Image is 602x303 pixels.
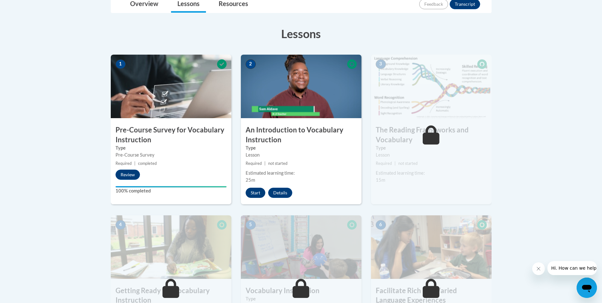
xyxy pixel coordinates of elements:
span: Required [116,161,132,166]
span: not started [398,161,418,166]
span: 4 [116,220,126,230]
button: Review [116,170,140,180]
span: completed [138,161,157,166]
h3: Vocabulary Instruction [241,286,361,296]
h3: Pre-Course Survey for Vocabulary Instruction [111,125,231,145]
span: 1 [116,59,126,69]
label: Type [246,295,357,302]
label: Type [376,145,487,151]
span: | [134,161,136,166]
iframe: Button to launch messaging window [577,278,597,298]
span: | [264,161,266,166]
div: Lesson [376,151,487,158]
label: 100% completed [116,187,227,194]
span: Hi. How can we help? [4,4,51,10]
img: Course Image [111,55,231,118]
div: Estimated learning time: [376,170,487,177]
iframe: Message from company [547,261,597,275]
button: Details [268,188,292,198]
label: Type [246,145,357,151]
span: 5 [246,220,256,230]
img: Course Image [241,215,361,279]
img: Course Image [241,55,361,118]
span: 3 [376,59,386,69]
button: Start [246,188,265,198]
span: not started [268,161,288,166]
h3: An Introduction to Vocabulary Instruction [241,125,361,145]
img: Course Image [371,55,492,118]
span: | [394,161,396,166]
div: Lesson [246,151,357,158]
iframe: Close message [532,262,545,275]
span: 15m [376,177,385,183]
span: 25m [246,177,255,183]
label: Type [116,145,227,151]
img: Course Image [371,215,492,279]
h3: The Reading Frameworks and Vocabulary [371,125,492,145]
h3: Lessons [111,26,492,42]
span: Required [376,161,392,166]
div: Your progress [116,186,227,187]
span: 6 [376,220,386,230]
img: Course Image [111,215,231,279]
span: 2 [246,59,256,69]
span: Required [246,161,262,166]
div: Pre-Course Survey [116,151,227,158]
div: Estimated learning time: [246,170,357,177]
